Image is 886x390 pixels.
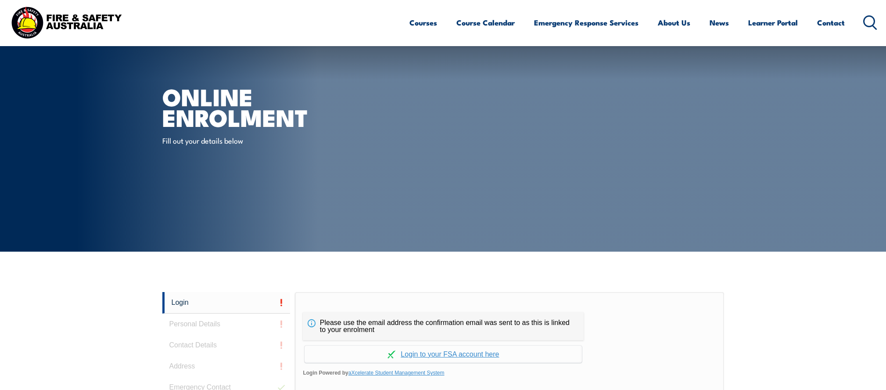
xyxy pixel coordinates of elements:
div: Please use the email address the confirmation email was sent to as this is linked to your enrolment [303,312,584,340]
a: Learner Portal [748,11,798,34]
a: aXcelerate Student Management System [348,370,445,376]
a: Login [162,292,291,314]
a: About Us [658,11,690,34]
a: News [710,11,729,34]
a: Contact [817,11,845,34]
p: Fill out your details below [162,135,323,145]
img: Log in withaxcelerate [387,350,395,358]
a: Course Calendar [456,11,515,34]
span: Login Powered by [303,366,716,379]
a: Courses [409,11,437,34]
h1: Online Enrolment [162,86,379,127]
a: Emergency Response Services [534,11,638,34]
